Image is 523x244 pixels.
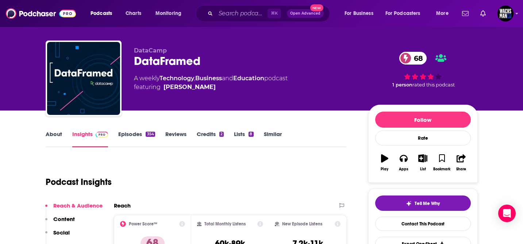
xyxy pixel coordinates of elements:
h2: Reach [114,202,131,209]
a: Show notifications dropdown [459,7,472,20]
a: Show notifications dropdown [477,7,489,20]
a: Credits2 [197,131,224,147]
div: 8 [249,132,253,137]
div: 354 [146,132,155,137]
button: Bookmark [432,150,451,176]
input: Search podcasts, credits, & more... [216,8,268,19]
span: rated this podcast [412,82,455,88]
span: More [436,8,449,19]
button: Open AdvancedNew [287,9,324,18]
button: Play [375,150,394,176]
img: tell me why sparkle [406,201,412,206]
div: List [420,167,426,171]
span: For Business [345,8,373,19]
a: Business [195,75,222,82]
a: Similar [264,131,282,147]
span: Monitoring [155,8,181,19]
a: Charts [121,8,146,19]
div: 2 [219,132,224,137]
button: Share [451,150,470,176]
p: Content [53,216,75,222]
button: open menu [381,8,431,19]
p: Reach & Audience [53,202,103,209]
span: DataCamp [134,47,167,54]
button: Reach & Audience [45,202,103,216]
span: Podcasts [91,8,112,19]
a: Education [233,75,264,82]
img: User Profile [497,5,514,22]
button: Social [45,229,70,243]
span: Tell Me Why [415,201,440,206]
img: DataFramed [47,42,120,115]
span: For Podcasters [385,8,420,19]
a: InsightsPodchaser Pro [72,131,108,147]
img: Podchaser - Follow, Share and Rate Podcasts [6,7,76,20]
div: Play [381,167,388,171]
a: Adel Nehme [164,83,216,92]
div: Bookmark [433,167,450,171]
h2: New Episode Listens [282,221,322,226]
span: 1 person [392,82,412,88]
div: Rate [375,131,471,146]
h2: Power Score™ [129,221,157,226]
span: ⌘ K [268,9,281,18]
button: Apps [394,150,413,176]
a: Technology [159,75,194,82]
button: open menu [431,8,458,19]
span: New [310,4,323,11]
a: About [46,131,62,147]
a: 68 [399,52,427,65]
span: Logged in as WachsmanNY [497,5,514,22]
div: Search podcasts, credits, & more... [203,5,337,22]
button: tell me why sparkleTell Me Why [375,195,471,211]
span: 68 [407,52,427,65]
span: , [194,75,195,82]
div: Apps [399,167,408,171]
button: List [413,150,432,176]
div: Share [456,167,466,171]
button: Show profile menu [497,5,514,22]
a: Reviews [165,131,186,147]
h1: Podcast Insights [46,177,112,187]
p: Social [53,229,70,236]
div: A weekly podcast [134,74,288,92]
div: Open Intercom Messenger [498,205,516,222]
button: open menu [339,8,382,19]
img: Podchaser Pro [96,132,108,138]
button: open menu [150,8,191,19]
a: Episodes354 [118,131,155,147]
h2: Total Monthly Listens [204,221,246,226]
span: Open Advanced [290,12,320,15]
button: Follow [375,112,471,128]
div: 68 1 personrated this podcast [368,47,478,92]
button: Content [45,216,75,229]
button: open menu [85,8,122,19]
a: Lists8 [234,131,253,147]
span: featuring [134,83,288,92]
a: Contact This Podcast [375,217,471,231]
span: and [222,75,233,82]
span: Charts [126,8,141,19]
